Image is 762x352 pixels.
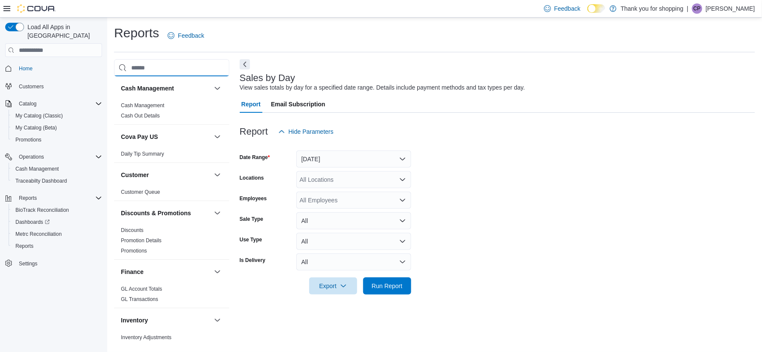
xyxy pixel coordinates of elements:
[12,176,70,186] a: Traceabilty Dashboard
[706,3,755,14] p: [PERSON_NAME]
[12,241,102,251] span: Reports
[9,240,105,252] button: Reports
[12,135,45,145] a: Promotions
[12,135,102,145] span: Promotions
[12,205,102,215] span: BioTrack Reconciliation
[12,123,60,133] a: My Catalog (Beta)
[9,228,105,240] button: Metrc Reconciliation
[212,170,223,180] button: Customer
[121,334,172,340] a: Inventory Adjustments
[271,96,325,113] span: Email Subscription
[240,73,295,83] h3: Sales by Day
[240,236,262,243] label: Use Type
[15,124,57,131] span: My Catalog (Beta)
[12,229,102,239] span: Metrc Reconciliation
[621,3,684,14] p: Thank you for shopping
[554,4,581,13] span: Feedback
[212,83,223,93] button: Cash Management
[296,150,411,168] button: [DATE]
[19,65,33,72] span: Home
[15,152,48,162] button: Operations
[121,113,160,119] a: Cash Out Details
[2,192,105,204] button: Reports
[2,62,105,75] button: Home
[314,277,352,295] span: Export
[178,31,204,40] span: Feedback
[15,259,41,269] a: Settings
[114,284,229,308] div: Finance
[15,63,102,74] span: Home
[15,112,63,119] span: My Catalog (Classic)
[121,132,211,141] button: Cova Pay US
[15,178,67,184] span: Traceabilty Dashboard
[694,3,701,14] span: CP
[12,164,102,174] span: Cash Management
[121,189,160,195] a: Customer Queue
[12,111,66,121] a: My Catalog (Classic)
[296,253,411,271] button: All
[2,98,105,110] button: Catalog
[19,100,36,107] span: Catalog
[12,217,53,227] a: Dashboards
[9,110,105,122] button: My Catalog (Classic)
[121,112,160,119] span: Cash Out Details
[15,193,102,203] span: Reports
[12,164,62,174] a: Cash Management
[15,81,102,91] span: Customers
[17,4,56,13] img: Cova
[240,174,264,181] label: Locations
[9,175,105,187] button: Traceabilty Dashboard
[121,102,164,108] a: Cash Management
[5,59,102,292] nav: Complex example
[12,229,65,239] a: Metrc Reconciliation
[240,195,267,202] label: Employees
[121,268,144,276] h3: Finance
[121,151,164,157] a: Daily Tip Summary
[15,165,59,172] span: Cash Management
[121,296,158,303] span: GL Transactions
[15,136,42,143] span: Promotions
[15,231,62,238] span: Metrc Reconciliation
[121,171,211,179] button: Customer
[240,257,265,264] label: Is Delivery
[121,189,160,196] span: Customer Queue
[114,149,229,162] div: Cova Pay US
[9,216,105,228] a: Dashboards
[121,296,158,302] a: GL Transactions
[12,205,72,215] a: BioTrack Reconciliation
[15,219,50,226] span: Dashboards
[687,3,689,14] p: |
[12,176,102,186] span: Traceabilty Dashboard
[114,24,159,42] h1: Reports
[121,237,162,244] span: Promotion Details
[372,282,403,290] span: Run Report
[9,122,105,134] button: My Catalog (Beta)
[15,243,33,250] span: Reports
[399,197,406,204] button: Open list of options
[241,96,261,113] span: Report
[121,247,147,254] span: Promotions
[2,151,105,163] button: Operations
[240,154,270,161] label: Date Range
[15,207,69,214] span: BioTrack Reconciliation
[240,126,268,137] h3: Report
[12,123,102,133] span: My Catalog (Beta)
[212,132,223,142] button: Cova Pay US
[114,187,229,201] div: Customer
[692,3,702,14] div: Caleb Pittman
[121,209,211,217] button: Discounts & Promotions
[19,260,37,267] span: Settings
[9,163,105,175] button: Cash Management
[212,315,223,325] button: Inventory
[2,257,105,270] button: Settings
[240,83,525,92] div: View sales totals by day for a specified date range. Details include payment methods and tax type...
[121,268,211,276] button: Finance
[114,225,229,259] div: Discounts & Promotions
[121,84,211,93] button: Cash Management
[121,132,158,141] h3: Cova Pay US
[15,258,102,269] span: Settings
[121,227,144,233] a: Discounts
[296,212,411,229] button: All
[121,316,148,325] h3: Inventory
